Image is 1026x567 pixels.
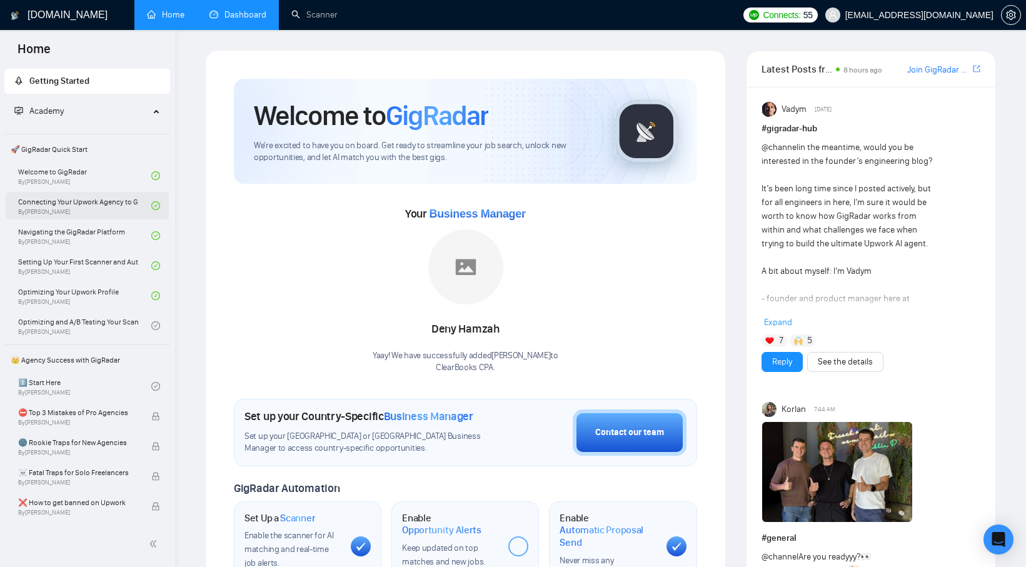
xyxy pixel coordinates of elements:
[762,61,833,77] span: Latest Posts from the GigRadar Community
[373,350,558,374] div: Yaay! We have successfully added [PERSON_NAME] to
[828,11,837,19] span: user
[151,291,160,300] span: check-circle
[763,8,800,22] span: Connects:
[18,509,138,516] span: By [PERSON_NAME]
[815,104,832,115] span: [DATE]
[762,352,803,372] button: Reply
[765,336,774,345] img: ❤️
[151,382,160,391] span: check-circle
[18,449,138,456] span: By [PERSON_NAME]
[560,524,656,548] span: Automatic Proposal Send
[151,171,160,180] span: check-circle
[762,422,912,522] img: F09K6TKUH8F-1760013141754.jpg
[429,208,525,220] span: Business Manager
[149,538,161,550] span: double-left
[1002,10,1020,20] span: setting
[803,8,813,22] span: 55
[18,436,138,449] span: 🌚 Rookie Traps for New Agencies
[234,481,339,495] span: GigRadar Automation
[386,99,488,133] span: GigRadar
[843,66,882,74] span: 8 hours ago
[18,479,138,486] span: By [PERSON_NAME]
[762,402,777,417] img: Korlan
[1001,5,1021,25] button: setting
[147,9,184,20] a: homeHome
[151,231,160,240] span: check-circle
[151,261,160,270] span: check-circle
[973,63,980,75] a: export
[814,404,835,415] span: 7:44 AM
[772,355,792,369] a: Reply
[762,141,937,526] div: in the meantime, would you be interested in the founder’s engineering blog? It’s been long time s...
[807,334,812,347] span: 5
[818,355,873,369] a: See the details
[402,524,481,536] span: Opportunity Alerts
[973,64,980,74] span: export
[18,162,151,189] a: Welcome to GigRadarBy[PERSON_NAME]
[151,201,160,210] span: check-circle
[907,63,970,77] a: Join GigRadar Slack Community
[291,9,338,20] a: searchScanner
[29,76,89,86] span: Getting Started
[6,137,169,162] span: 🚀 GigRadar Quick Start
[762,102,777,117] img: Vadym
[384,409,473,423] span: Business Manager
[151,502,160,511] span: lock
[244,512,315,524] h1: Set Up a
[749,10,759,20] img: upwork-logo.png
[764,317,792,328] span: Expand
[18,496,138,509] span: ❌ How to get banned on Upwork
[18,222,151,249] a: Navigating the GigRadar PlatformBy[PERSON_NAME]
[18,282,151,309] a: Optimizing Your Upwork ProfileBy[PERSON_NAME]
[402,543,485,567] span: Keep updated on top matches and new jobs.
[254,140,595,164] span: We're excited to have you on board. Get ready to streamline your job search, unlock new opportuni...
[762,142,798,153] span: @channel
[4,69,170,94] li: Getting Started
[779,334,783,347] span: 7
[560,512,656,549] h1: Enable
[14,76,23,85] span: rocket
[151,472,160,481] span: lock
[794,336,803,345] img: 🙌
[18,252,151,279] a: Setting Up Your First Scanner and Auto-BidderBy[PERSON_NAME]
[615,100,678,163] img: gigradar-logo.png
[595,426,664,439] div: Contact our team
[151,412,160,421] span: lock
[762,122,980,136] h1: # gigradar-hub
[14,106,23,115] span: fund-projection-screen
[983,524,1013,554] div: Open Intercom Messenger
[402,512,498,536] h1: Enable
[782,103,807,116] span: Vadym
[280,512,315,524] span: Scanner
[244,409,473,423] h1: Set up your Country-Specific
[18,419,138,426] span: By [PERSON_NAME]
[244,431,510,454] span: Set up your [GEOGRAPHIC_DATA] or [GEOGRAPHIC_DATA] Business Manager to access country-specific op...
[14,106,64,116] span: Academy
[782,403,806,416] span: Korlan
[11,6,19,26] img: logo
[762,531,980,545] h1: # general
[762,551,798,562] span: @channel
[18,406,138,419] span: ⛔ Top 3 Mistakes of Pro Agencies
[18,312,151,339] a: Optimizing and A/B Testing Your Scanner for Better ResultsBy[PERSON_NAME]
[151,442,160,451] span: lock
[6,348,169,373] span: 👑 Agency Success with GigRadar
[573,409,687,456] button: Contact our team
[807,352,883,372] button: See the details
[18,466,138,479] span: ☠️ Fatal Traps for Solo Freelancers
[29,106,64,116] span: Academy
[8,40,61,66] span: Home
[428,229,503,304] img: placeholder.png
[18,192,151,219] a: Connecting Your Upwork Agency to GigRadarBy[PERSON_NAME]
[373,319,558,340] div: Deny Hamzah
[405,207,526,221] span: Your
[1001,10,1021,20] a: setting
[254,99,488,133] h1: Welcome to
[209,9,266,20] a: dashboardDashboard
[373,362,558,374] p: ClearBooks CPA .
[860,551,871,562] span: 👀
[18,373,151,400] a: 1️⃣ Start HereBy[PERSON_NAME]
[151,321,160,330] span: check-circle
